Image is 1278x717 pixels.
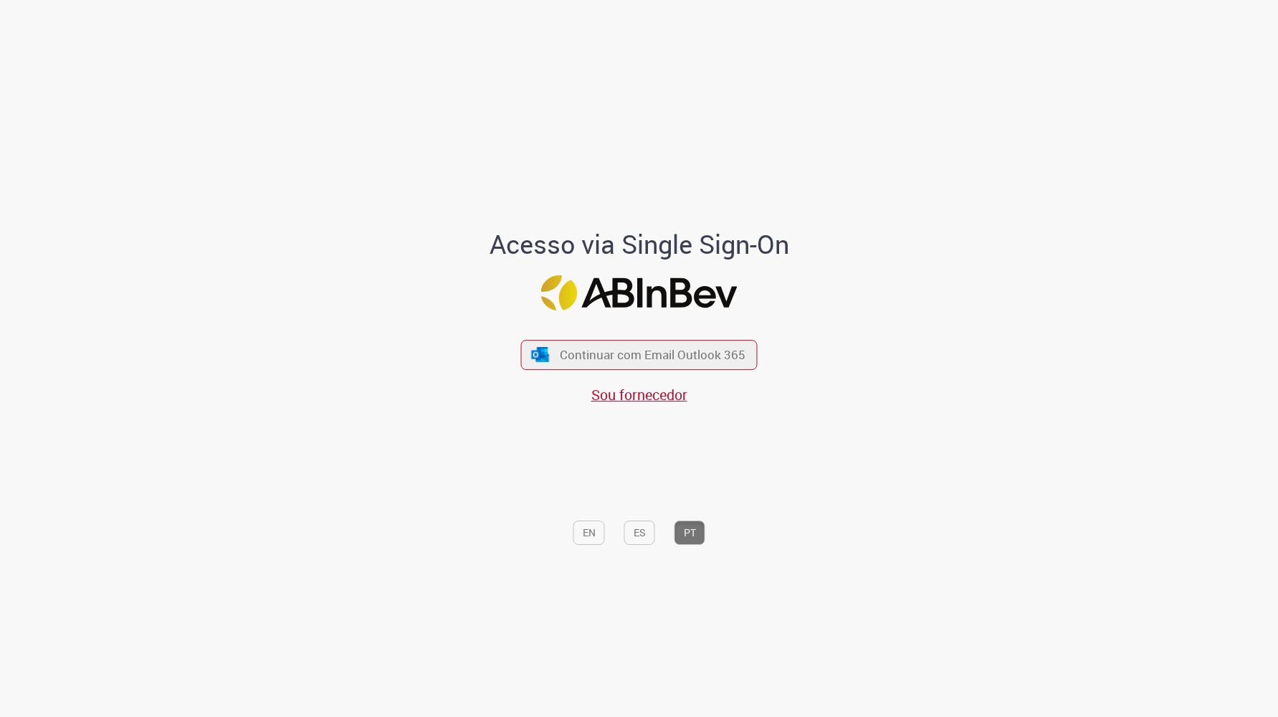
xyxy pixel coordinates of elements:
button: PT [674,521,705,545]
button: ícone Azure/Microsoft 360 Continuar com Email Outlook 365 [521,340,758,369]
h1: Acesso via Single Sign-On [440,230,838,259]
a: Sou fornecedor [591,385,687,404]
img: Logo ABInBev [541,275,738,310]
span: Continuar com Email Outlook 365 [560,347,745,364]
img: ícone Azure/Microsoft 360 [530,347,550,362]
button: ES [624,521,655,545]
button: EN [573,521,605,545]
